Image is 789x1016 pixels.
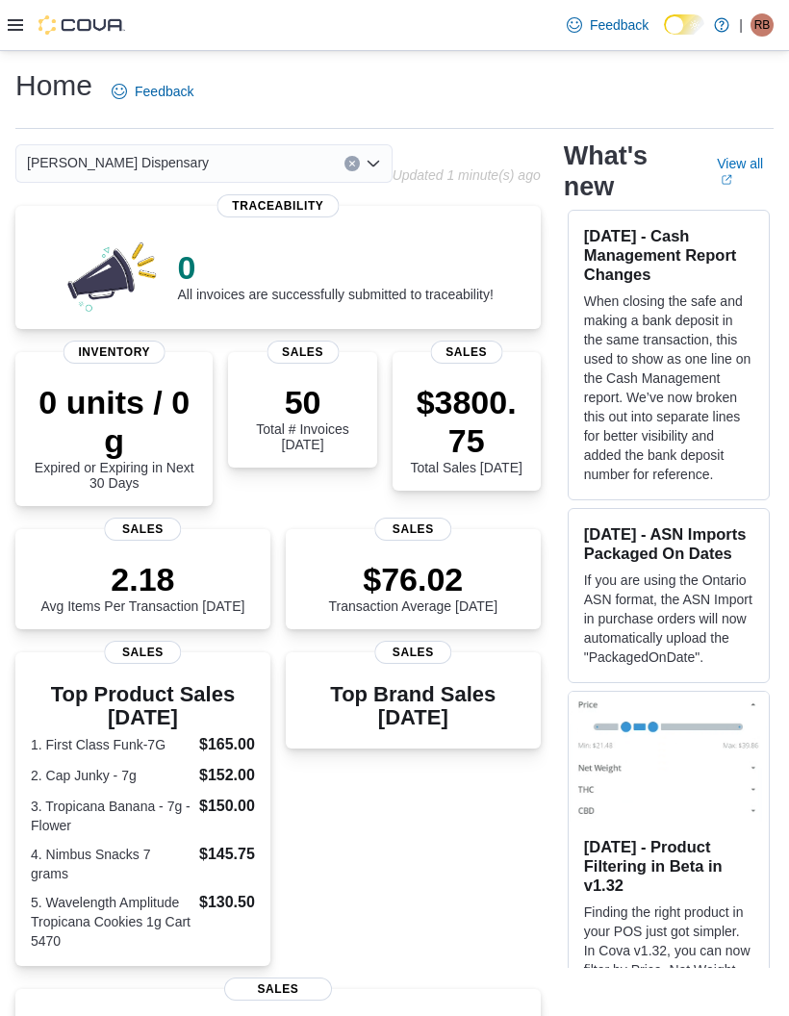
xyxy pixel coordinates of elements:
[31,797,191,835] dt: 3. Tropicana Banana - 7g - Flower
[408,383,525,460] p: $3800.75
[135,82,193,101] span: Feedback
[104,72,201,111] a: Feedback
[31,845,191,883] dt: 4. Nimbus Snacks 7 grams
[178,248,494,287] p: 0
[584,837,753,895] h3: [DATE] - Product Filtering in Beta in v1.32
[40,560,244,598] p: 2.18
[754,13,771,37] span: RB
[38,15,125,35] img: Cova
[559,6,656,44] a: Feedback
[40,560,244,614] div: Avg Items Per Transaction [DATE]
[178,248,494,302] div: All invoices are successfully submitted to traceability!
[199,733,255,756] dd: $165.00
[199,891,255,914] dd: $130.50
[63,237,163,314] img: 0
[739,13,743,37] p: |
[375,641,451,664] span: Sales
[301,683,525,729] h3: Top Brand Sales [DATE]
[751,13,774,37] div: Regina Billingsley
[430,341,502,364] span: Sales
[224,978,332,1001] span: Sales
[664,35,665,36] span: Dark Mode
[328,560,497,614] div: Transaction Average [DATE]
[408,383,525,475] div: Total Sales [DATE]
[584,292,753,484] p: When closing the safe and making a bank deposit in the same transaction, this used to show as one...
[15,66,92,105] h1: Home
[216,194,339,217] span: Traceability
[243,383,361,452] div: Total # Invoices [DATE]
[590,15,649,35] span: Feedback
[344,156,360,171] button: Clear input
[31,766,191,785] dt: 2. Cap Junky - 7g
[366,156,381,171] button: Open list of options
[243,383,361,421] p: 50
[31,735,191,754] dt: 1. First Class Funk-7G
[199,795,255,818] dd: $150.00
[31,383,197,460] p: 0 units / 0 g
[328,560,497,598] p: $76.02
[584,524,753,563] h3: [DATE] - ASN Imports Packaged On Dates
[564,140,694,202] h2: What's new
[31,893,191,951] dt: 5. Wavelength Amplitude Tropicana Cookies 1g Cart 5470
[27,151,209,174] span: [PERSON_NAME] Dispensary
[31,683,255,729] h3: Top Product Sales [DATE]
[717,156,774,187] a: View allExternal link
[105,518,181,541] span: Sales
[199,843,255,866] dd: $145.75
[664,14,704,35] input: Dark Mode
[199,764,255,787] dd: $152.00
[375,518,451,541] span: Sales
[584,571,753,667] p: If you are using the Ontario ASN format, the ASN Import in purchase orders will now automatically...
[721,174,732,186] svg: External link
[267,341,339,364] span: Sales
[393,167,541,183] p: Updated 1 minute(s) ago
[31,383,197,491] div: Expired or Expiring in Next 30 Days
[584,226,753,284] h3: [DATE] - Cash Management Report Changes
[63,341,165,364] span: Inventory
[105,641,181,664] span: Sales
